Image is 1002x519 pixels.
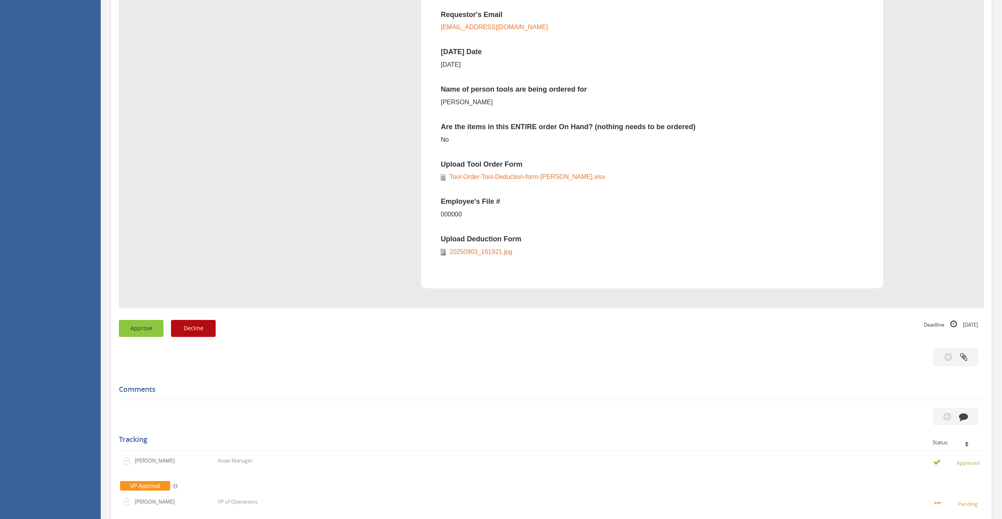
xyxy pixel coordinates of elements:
td: [DATE] [441,60,863,81]
a: Tool-Order-Tool-Deduction-form-[PERSON_NAME].xlsx [446,173,605,180]
button: Decline [171,320,216,337]
h5: Comments [119,385,978,393]
img: user-icon.png [123,457,135,465]
td: [PERSON_NAME] [441,98,863,119]
p: [PERSON_NAME] [135,498,180,506]
strong: Upload Tool Order Form [441,160,523,168]
small: Approved [933,458,980,467]
small: Deadline [DATE] [924,320,978,329]
div: Status [932,440,978,445]
h5: Tracking [119,436,978,444]
strong: [DATE] Date [441,48,482,56]
td: 000000 [441,210,863,231]
strong: Are the items in this ENTIRE order On Hand? (nothing needs to be ordered) [441,123,696,131]
td: No [441,135,863,156]
strong: Name of person tools are being ordered for [441,85,587,93]
small: Pending [934,499,980,508]
img: user-icon.png [123,498,135,506]
p: [PERSON_NAME] [135,457,180,464]
p: VP of Operations [218,498,258,506]
p: Asset Manager [218,457,252,464]
button: Approve [119,320,164,337]
strong: Employee's File # [441,197,500,205]
a: [EMAIL_ADDRESS][DOMAIN_NAME] [441,24,548,30]
a: 20250903_161921.jpg [446,248,512,255]
strong: Upload Deduction Form [441,235,521,243]
strong: Requestor's Email [441,11,502,19]
span: VP Approval [120,481,170,491]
